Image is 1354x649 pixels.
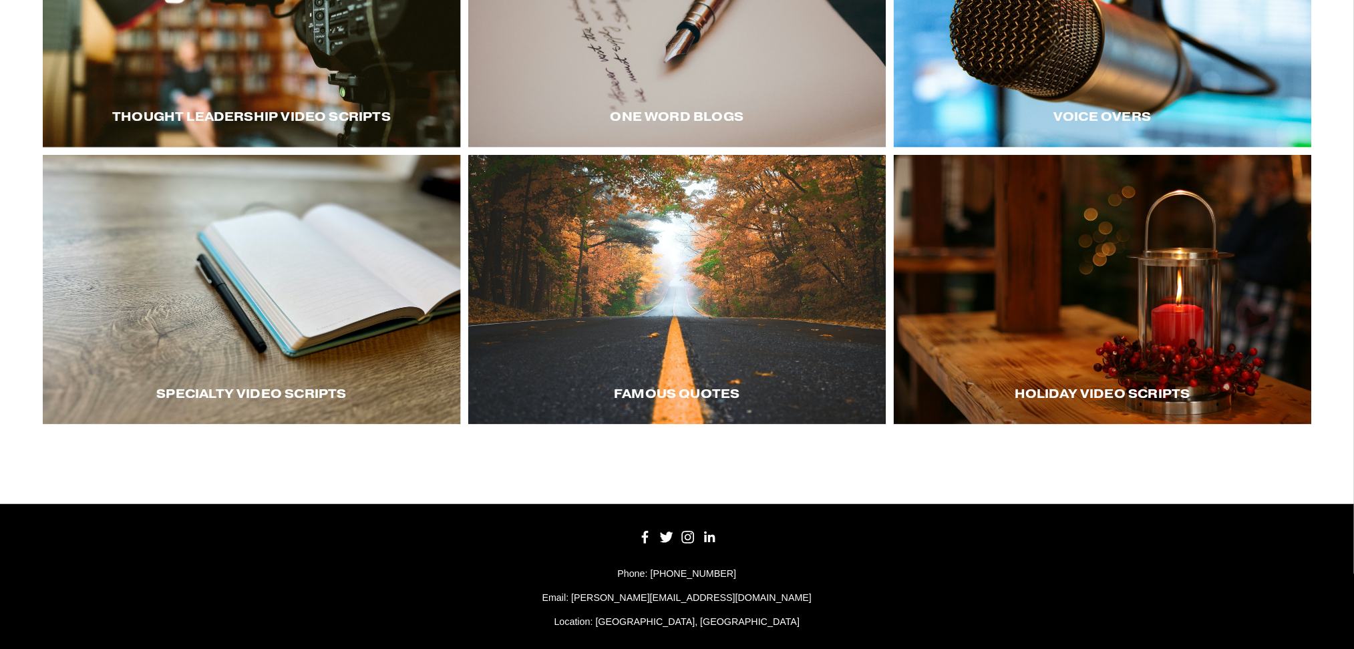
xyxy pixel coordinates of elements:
[1015,386,1190,401] span: Holiday Video Scripts
[112,109,391,124] span: Thought LEadership Video Scripts
[43,591,1312,606] p: Email: [PERSON_NAME][EMAIL_ADDRESS][DOMAIN_NAME]
[611,109,744,124] span: One word blogs
[43,615,1312,630] p: Location: [GEOGRAPHIC_DATA], [GEOGRAPHIC_DATA]
[660,531,673,544] a: Twitter
[703,531,716,544] a: LinkedIn
[43,567,1312,582] p: Phone: [PHONE_NUMBER]
[681,531,695,544] a: Instagram
[639,531,652,544] a: Facebook
[614,386,739,401] span: Famous Quotes
[156,386,346,401] span: Specialty Video Scripts
[1053,109,1151,124] span: Voice Overs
